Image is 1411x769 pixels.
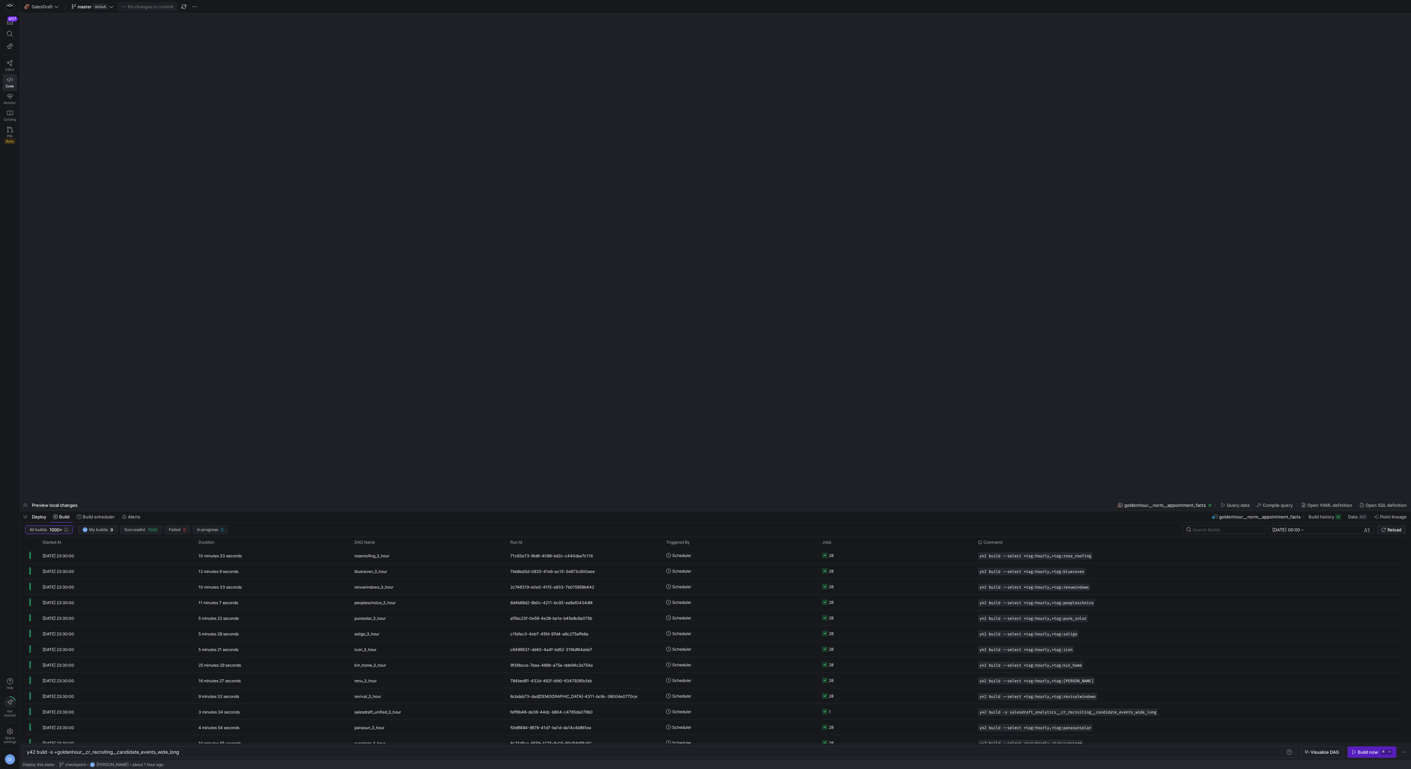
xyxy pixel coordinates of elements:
span: Space settings [4,736,16,744]
button: Reload [1377,525,1406,534]
span: y42 build -s salesdraft_analytics__cr_recruiting__candidate_events_wide_long [979,710,1156,714]
button: 607 [3,16,17,28]
y42-duration: 10 minutes 55 seconds [198,741,241,746]
button: In progress0 [193,525,228,534]
span: Scheduler [672,563,691,579]
span: default [93,4,108,9]
button: Visualize DAG [1300,746,1344,758]
kbd: ⌘ [1381,749,1386,755]
a: https://storage.googleapis.com/y42-prod-data-exchange/images/Yf2Qvegn13xqq0DljGMI0l8d5Zqtiw36EXr8... [3,1,17,12]
div: af5bc23f-0e59-4e28-ba1e-b45e8c6a075b [506,610,662,625]
button: 🏈SalesDraft [23,2,61,11]
span: y42 build --select +tag:hourly,+tag:peopleschoice [979,601,1093,605]
span: sunstorm_3_hour [354,735,385,751]
span: 0 [183,527,186,532]
span: [DATE] 23:30:00 [43,647,74,652]
span: [DATE] 23:30:00 [43,710,74,714]
y42-duration: 16 minutes 27 seconds [198,678,241,683]
button: Build [50,511,72,522]
button: All builds1000+ [25,525,73,534]
span: y42 build --select +tag:hourly,+tag:[PERSON_NAME] [979,679,1093,683]
span: Scheduler [672,579,691,595]
span: y42 build -s +goldenhour__cr_recruiting__candidate [27,749,139,755]
span: PRs [7,134,13,138]
span: Duration [198,540,214,545]
span: 9 [110,527,113,532]
span: Run Id [510,540,522,545]
div: 28 [829,563,834,579]
div: DZ [90,762,95,767]
span: 1000 [148,527,158,532]
span: Scheduler [672,657,691,673]
a: PRsBeta [3,124,17,147]
span: My builds [89,527,108,532]
span: 1000+ [50,527,63,532]
span: Scheduler [672,719,691,735]
span: Data [1348,514,1357,519]
span: master [77,4,92,9]
span: Jobs [822,540,831,545]
span: [DATE] 23:30:00 [43,694,74,699]
span: Visualize DAG [1311,749,1339,755]
div: 7bb8ed3d-0835-41e6-ac15-3e873c600aee [506,563,662,579]
div: 28 [829,735,834,751]
span: Scheduler [672,595,691,610]
span: Beta [4,139,15,144]
span: blueraven_3_hour [354,564,387,579]
button: Point lineage [1371,511,1410,522]
span: Compile query [1263,502,1293,508]
span: [DATE] 23:30:00 [43,569,74,574]
span: goldenhour__norm__appointment_facts [1219,514,1301,519]
span: [DATE] 23:30:00 [43,663,74,668]
span: Build history [1309,514,1334,519]
span: Scheduler [672,735,691,751]
a: Editor [3,57,17,74]
span: revival_3_hour [354,689,381,704]
button: Successful1000 [120,525,162,534]
span: Scheduler [672,704,691,719]
span: Scheduler [672,641,691,657]
span: Editor [5,67,15,71]
span: Code [6,84,14,88]
div: 28 [829,641,834,657]
div: 2c746319-e0e0-41f3-a633-7b015958b442 [506,579,662,594]
div: 28 [829,688,834,704]
button: Compile query [1254,499,1296,511]
y42-duration: 5 minutes 21 seconds [198,647,238,652]
div: Build now [1358,749,1378,755]
span: y42 build --select +tag:hourly,+tag:renuwindows [979,585,1089,590]
kbd: ⏎ [1387,749,1392,755]
span: about 1 hour ago [132,762,163,767]
span: y42 build --select +tag:hourly,+tag:rose_roofing [979,554,1091,558]
button: Data447 [1345,511,1370,522]
span: Catalog [4,117,16,121]
span: All builds [30,527,47,532]
span: roseroofing_3_hour [354,548,389,564]
span: y42 build --select +tag:hourly,+tag:soligo [979,632,1077,636]
button: masterdefault [70,2,115,11]
span: icon_3_hour [354,642,376,657]
div: 28 [829,673,834,688]
span: [DATE] 23:30:00 [43,600,74,605]
input: End datetime [1305,527,1348,532]
y42-duration: 10 minutes 33 seconds [198,585,242,590]
div: feff6b48-de36-44dc-b804-c4765da079b0 [506,704,662,719]
button: Alerts [119,511,143,522]
span: Build scheduler [83,514,115,519]
div: 28 [829,595,834,610]
y42-duration: 5 minutes 22 seconds [198,616,239,621]
y42-duration: 4 minutes 54 seconds [198,725,239,730]
span: y42 build --select +tag:hourly,+tag:sunstorm [979,741,1082,746]
div: 9f36bcce-7eaa-489b-a75a-dde94c2e754a [506,657,662,672]
div: 447 [1359,514,1367,519]
span: Alerts [128,514,140,519]
button: Help [3,675,17,693]
span: Deploy [32,514,46,519]
span: Scheduler [672,610,691,626]
span: Open SQL definition [1365,502,1407,508]
span: Query data [1227,502,1249,508]
a: Catalog [3,107,17,124]
span: In progress [197,527,218,532]
button: Getstarted [3,694,17,720]
div: 6cbdab73-dad[DEMOGRAPHIC_DATA]-4311-bc9c-38004e0770ce [506,688,662,704]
